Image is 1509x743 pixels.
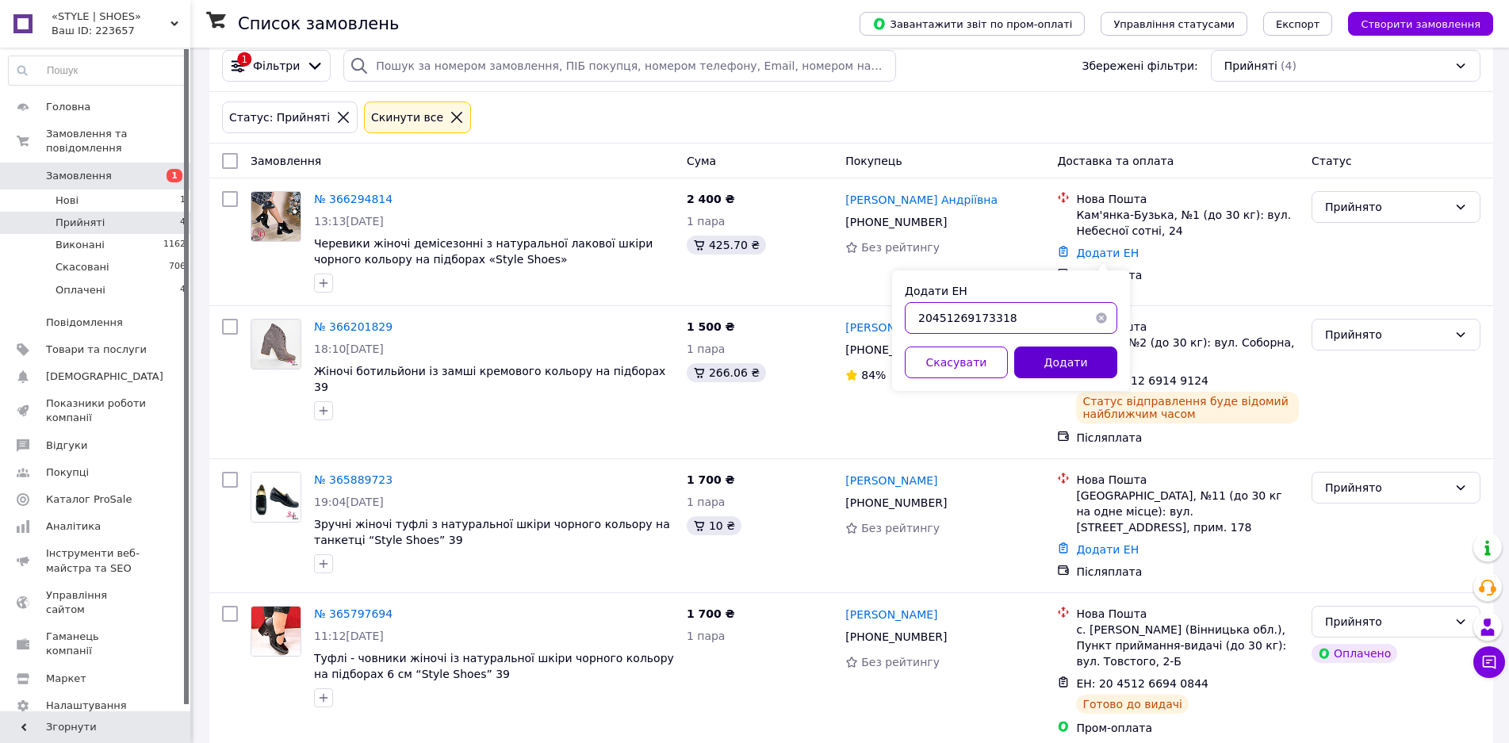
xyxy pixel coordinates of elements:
a: № 366294814 [314,193,393,205]
span: 706 [169,260,186,274]
span: Маркет [46,672,86,686]
span: Фільтри [253,58,300,74]
span: Оплачені [56,283,105,297]
span: Завантажити звіт по пром-оплаті [872,17,1072,31]
span: Без рейтингу [861,522,940,534]
div: Післяплата [1076,430,1299,446]
span: [PHONE_NUMBER] [845,496,947,509]
span: 13:13[DATE] [314,215,384,228]
img: Фото товару [251,192,301,241]
a: Додати ЕН [1076,247,1139,259]
div: Статус: Прийняті [226,109,333,126]
h1: Список замовлень [238,14,399,33]
span: Замовлення [46,169,112,183]
button: Очистить [1086,302,1117,334]
span: Замовлення [251,155,321,167]
a: [PERSON_NAME] Андріївна [845,192,998,208]
span: Доставка та оплата [1057,155,1174,167]
div: с. [PERSON_NAME] (Вінницька обл.), Пункт приймання-видачі (до 30 кг): вул. Товстого, 2-Б [1076,622,1299,669]
span: Відгуки [46,439,87,453]
span: 1 700 ₴ [687,607,735,620]
span: Головна [46,100,90,114]
input: Пошук за номером замовлення, ПІБ покупця, номером телефону, Email, номером накладної [343,50,895,82]
div: Cкинути все [368,109,446,126]
span: Покупці [46,465,89,480]
span: [DEMOGRAPHIC_DATA] [46,370,163,384]
img: Фото товару [251,473,301,522]
span: (4) [1281,59,1296,72]
a: Зручні жіночі туфлі з натуральної шкіри чорного кольору на танкетці “Style Shoes” 39 [314,518,670,546]
a: [PERSON_NAME] [845,320,937,335]
a: Туфлі - човники жіночі із натуральної шкіри чорного кольору на підборах 6 см “Style Shoes” 39 [314,652,674,680]
span: Показники роботи компанії [46,396,147,425]
span: Статус [1312,155,1352,167]
div: Прийнято [1325,198,1448,216]
div: Ваш ID: 223657 [52,24,190,38]
span: Повідомлення [46,316,123,330]
a: Фото товару [251,319,301,370]
div: Кодима, №2 (до 30 кг): вул. Соборна, 89 [1076,335,1299,366]
span: Товари та послуги [46,343,147,357]
div: 425.70 ₴ [687,236,766,255]
span: Покупець [845,155,902,167]
div: Кам'янка-Бузька, №1 (до 30 кг): вул. Небесної сотні, 24 [1076,207,1299,239]
span: ЕН: 20 4512 6694 0844 [1076,677,1208,690]
span: 1 [167,169,182,182]
span: 18:10[DATE] [314,343,384,355]
a: Фото товару [251,606,301,657]
a: Фото товару [251,191,301,242]
span: Cума [687,155,716,167]
span: [PHONE_NUMBER] [845,343,947,356]
span: 84% [861,369,886,381]
div: 10 ₴ [687,516,741,535]
span: Черевики жіночі демісезонні з натуральної лакової шкіри чорного кольору на підборах «Style Shoes» [314,237,653,266]
span: 1 700 ₴ [687,473,735,486]
span: Інструменти веб-майстра та SEO [46,546,147,575]
div: Прийнято [1325,326,1448,343]
img: Фото товару [251,320,301,369]
span: Нові [56,193,79,208]
div: Нова Пошта [1076,319,1299,335]
div: Готово до видачі [1076,695,1189,714]
div: Оплачено [1312,644,1397,663]
div: Нова Пошта [1076,191,1299,207]
div: [GEOGRAPHIC_DATA], №11 (до 30 кг на одне місце): вул. [STREET_ADDRESS], прим. 178 [1076,488,1299,535]
button: Управління статусами [1101,12,1247,36]
a: Додати ЕН [1076,543,1139,556]
button: Скасувати [905,347,1008,378]
div: Прийнято [1325,479,1448,496]
a: № 365797694 [314,607,393,620]
span: Управління статусами [1113,18,1235,30]
span: 1 [180,193,186,208]
span: Збережені фільтри: [1082,58,1197,74]
span: Скасовані [56,260,109,274]
span: Експорт [1276,18,1320,30]
div: 266.06 ₴ [687,363,766,382]
span: Без рейтингу [861,241,940,254]
span: Без рейтингу [861,656,940,668]
label: Додати ЕН [905,285,967,297]
a: [PERSON_NAME] [845,473,937,488]
a: Жіночі ботильйони із замші кремового кольору на підборах 39 [314,365,665,393]
div: Нова Пошта [1076,472,1299,488]
span: 2 400 ₴ [687,193,735,205]
span: Налаштування [46,699,127,713]
a: Створити замовлення [1332,17,1493,29]
div: Післяплата [1076,267,1299,283]
span: Прийняті [1224,58,1277,74]
img: Фото товару [251,607,301,656]
span: 1 пара [687,343,726,355]
span: Прийняті [56,216,105,230]
span: Аналітика [46,519,101,534]
span: «STYLE | SHOES» [52,10,170,24]
a: Фото товару [251,472,301,523]
span: 19:04[DATE] [314,496,384,508]
button: Завантажити звіт по пром-оплаті [860,12,1085,36]
a: № 365889723 [314,473,393,486]
span: ЕН: 20 4512 6914 9124 [1076,374,1208,387]
span: 4 [180,283,186,297]
span: Каталог ProSale [46,492,132,507]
